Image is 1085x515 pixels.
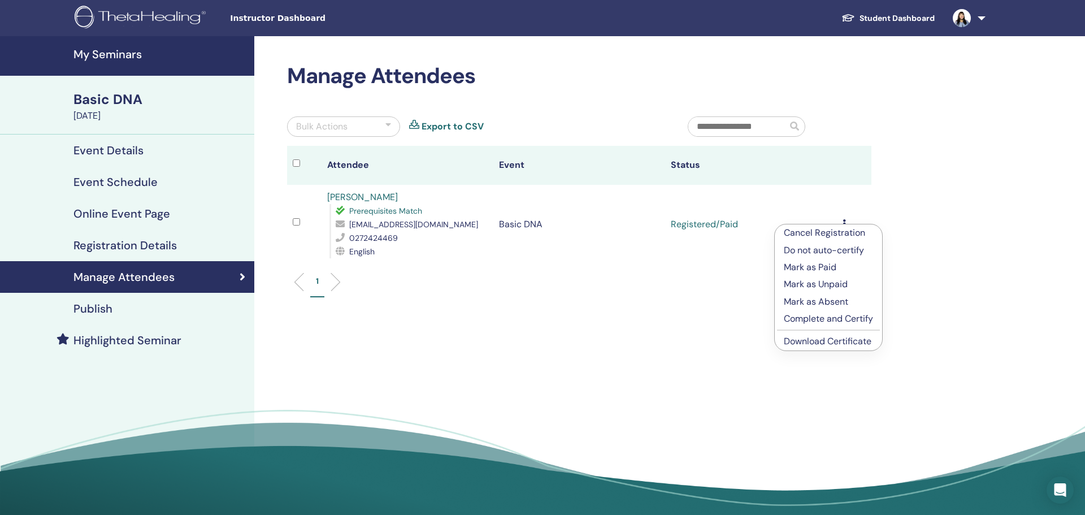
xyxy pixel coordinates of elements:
[422,120,484,133] a: Export to CSV
[73,47,248,61] h4: My Seminars
[832,8,944,29] a: Student Dashboard
[349,206,422,216] span: Prerequisites Match
[493,185,665,264] td: Basic DNA
[73,270,175,284] h4: Manage Attendees
[73,334,181,347] h4: Highlighted Seminar
[73,302,112,315] h4: Publish
[75,6,210,31] img: logo.png
[349,219,478,230] span: [EMAIL_ADDRESS][DOMAIN_NAME]
[841,13,855,23] img: graduation-cap-white.svg
[784,226,873,240] p: Cancel Registration
[1047,477,1074,504] div: Open Intercom Messenger
[784,335,871,347] a: Download Certificate
[784,295,873,309] p: Mark as Absent
[287,63,871,89] h2: Manage Attendees
[296,120,348,133] div: Bulk Actions
[230,12,400,24] span: Instructor Dashboard
[316,275,319,287] p: 1
[73,175,158,189] h4: Event Schedule
[349,233,398,243] span: 0272424469
[953,9,971,27] img: default.jpg
[784,278,873,291] p: Mark as Unpaid
[73,90,248,109] div: Basic DNA
[73,144,144,157] h4: Event Details
[493,146,665,185] th: Event
[322,146,493,185] th: Attendee
[665,146,837,185] th: Status
[784,261,873,274] p: Mark as Paid
[67,90,254,123] a: Basic DNA[DATE]
[784,244,873,257] p: Do not auto-certify
[73,207,170,220] h4: Online Event Page
[784,312,873,326] p: Complete and Certify
[73,109,248,123] div: [DATE]
[327,191,398,203] a: [PERSON_NAME]
[73,239,177,252] h4: Registration Details
[349,246,375,257] span: English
